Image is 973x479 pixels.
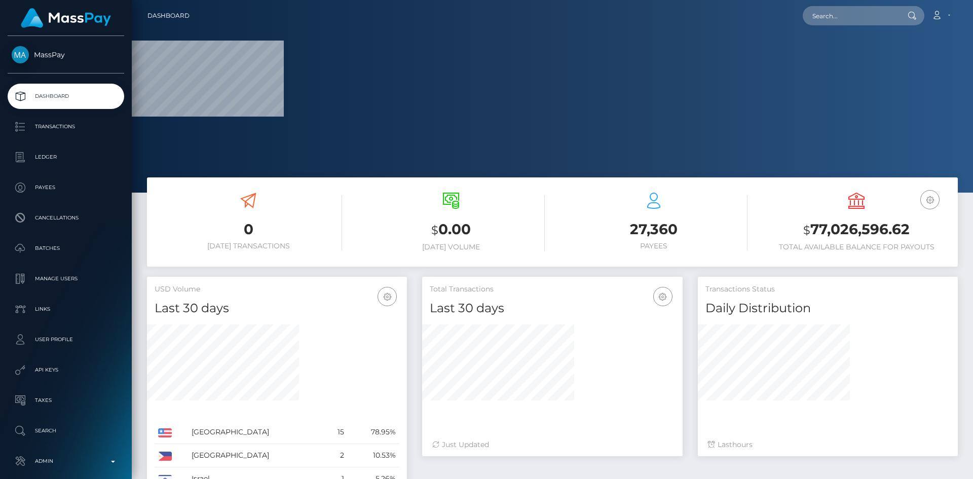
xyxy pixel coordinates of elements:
span: MassPay [8,50,124,59]
input: Search... [803,6,898,25]
img: US.png [158,428,172,437]
p: Admin [12,454,120,469]
h6: [DATE] Volume [357,243,545,251]
h6: Payees [560,242,747,250]
h3: 27,360 [560,219,747,239]
h6: Total Available Balance for Payouts [763,243,950,251]
p: User Profile [12,332,120,347]
div: Just Updated [432,439,672,450]
h5: Total Transactions [430,284,675,294]
td: 10.53% [348,444,399,467]
td: 2 [325,444,348,467]
a: Search [8,418,124,444]
a: Cancellations [8,205,124,231]
a: Links [8,297,124,322]
small: $ [431,223,438,237]
td: 15 [325,421,348,444]
h3: 0.00 [357,219,545,240]
td: [GEOGRAPHIC_DATA] [188,444,325,467]
p: Taxes [12,393,120,408]
td: 78.95% [348,421,399,444]
p: Ledger [12,150,120,165]
h4: Daily Distribution [705,300,950,317]
p: Dashboard [12,89,120,104]
a: Manage Users [8,266,124,291]
a: User Profile [8,327,124,352]
a: Dashboard [147,5,190,26]
h4: Last 30 days [155,300,399,317]
h4: Last 30 days [430,300,675,317]
p: Manage Users [12,271,120,286]
h5: USD Volume [155,284,399,294]
p: API Keys [12,362,120,378]
h6: [DATE] Transactions [155,242,342,250]
a: Payees [8,175,124,200]
p: Search [12,423,120,438]
img: MassPay Logo [21,8,111,28]
p: Links [12,302,120,317]
a: Batches [8,236,124,261]
img: PH.png [158,452,172,461]
h5: Transactions Status [705,284,950,294]
div: Last hours [708,439,948,450]
p: Cancellations [12,210,120,226]
a: Dashboard [8,84,124,109]
a: Ledger [8,144,124,170]
p: Payees [12,180,120,195]
p: Batches [12,241,120,256]
h3: 77,026,596.62 [763,219,950,240]
a: Transactions [8,114,124,139]
small: $ [803,223,810,237]
p: Transactions [12,119,120,134]
img: MassPay [12,46,29,63]
a: Admin [8,449,124,474]
td: [GEOGRAPHIC_DATA] [188,421,325,444]
a: Taxes [8,388,124,413]
h3: 0 [155,219,342,239]
a: API Keys [8,357,124,383]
